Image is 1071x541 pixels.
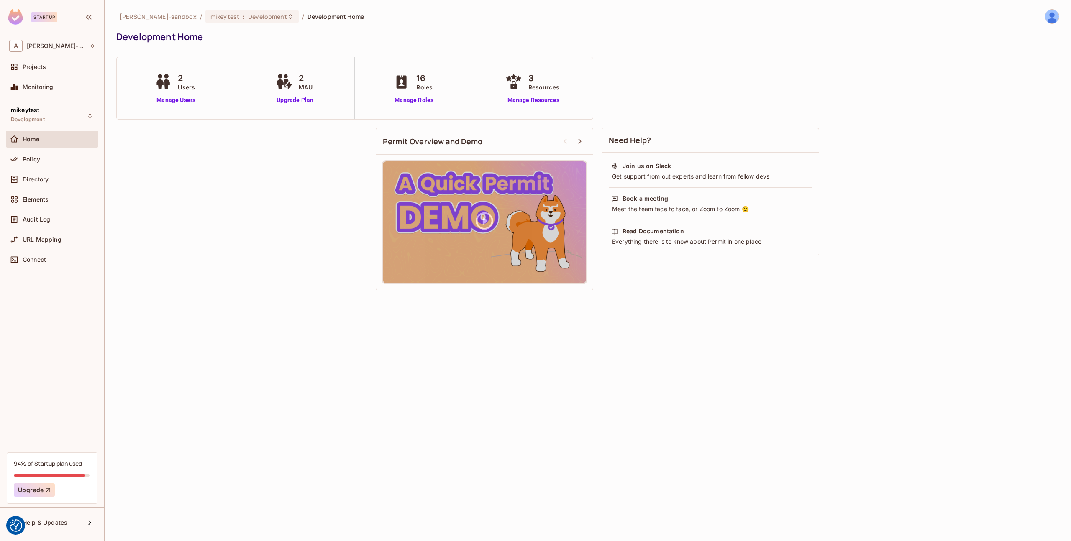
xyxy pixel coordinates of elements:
[116,31,1055,43] div: Development Home
[416,83,433,92] span: Roles
[23,84,54,90] span: Monitoring
[23,196,49,203] span: Elements
[200,13,202,20] li: /
[23,216,50,223] span: Audit Log
[503,96,564,105] a: Manage Resources
[391,96,437,105] a: Manage Roles
[302,13,304,20] li: /
[299,83,313,92] span: MAU
[10,519,22,532] button: Consent Preferences
[23,156,40,163] span: Policy
[623,227,684,235] div: Read Documentation
[10,519,22,532] img: Revisit consent button
[178,72,195,84] span: 2
[153,96,199,105] a: Manage Users
[9,40,23,52] span: A
[178,83,195,92] span: Users
[248,13,287,20] span: Development
[31,12,57,22] div: Startup
[23,236,61,243] span: URL Mapping
[14,459,82,467] div: 94% of Startup plan used
[23,256,46,263] span: Connect
[528,83,559,92] span: Resources
[210,13,239,20] span: mikeytest
[623,162,671,170] div: Join us on Slack
[1045,10,1059,23] img: Mikey Forbes
[11,116,45,123] span: Development
[242,13,245,20] span: :
[416,72,433,84] span: 16
[611,237,810,246] div: Everything there is to know about Permit in one place
[23,64,46,70] span: Projects
[274,96,317,105] a: Upgrade Plan
[14,483,55,497] button: Upgrade
[23,176,49,183] span: Directory
[528,72,559,84] span: 3
[8,9,23,25] img: SReyMgAAAABJRU5ErkJggg==
[611,172,810,181] div: Get support from out experts and learn from fellow devs
[23,136,40,143] span: Home
[27,43,86,49] span: Workspace: alex-trustflight-sandbox
[23,519,67,526] span: Help & Updates
[383,136,483,147] span: Permit Overview and Demo
[307,13,364,20] span: Development Home
[299,72,313,84] span: 2
[120,13,197,20] span: the active workspace
[609,135,651,145] span: Need Help?
[623,194,668,203] div: Book a meeting
[611,205,810,213] div: Meet the team face to face, or Zoom to Zoom 😉
[11,107,39,113] span: mikeytest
